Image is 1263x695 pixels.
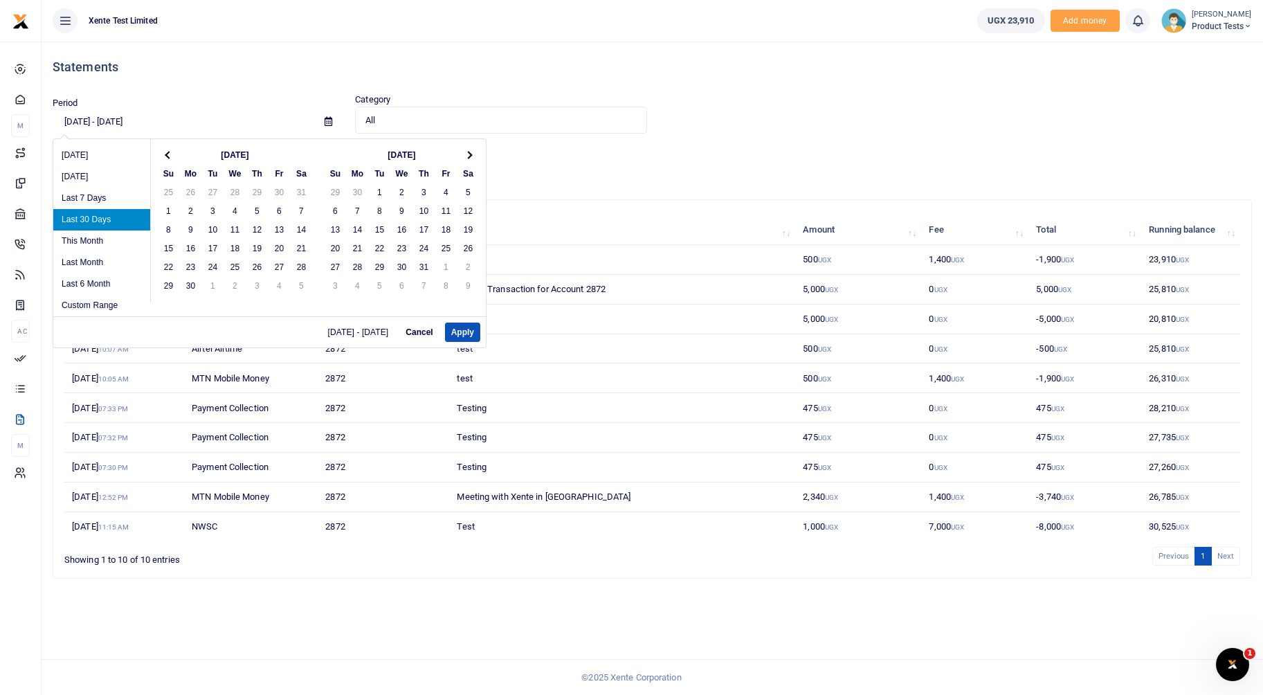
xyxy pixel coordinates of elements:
[445,323,480,342] button: Apply
[98,523,129,531] small: 11:15 AM
[1028,393,1141,423] td: 475
[64,512,184,541] td: [DATE]
[921,363,1028,393] td: 1,400
[391,220,413,239] td: 16
[246,239,269,258] td: 19
[1176,464,1189,471] small: UGX
[1141,512,1240,541] td: 30,525
[413,201,435,220] td: 10
[795,423,921,453] td: 475
[457,164,480,183] th: Sa
[12,15,29,26] a: logo-small logo-large logo-large
[1051,464,1064,471] small: UGX
[435,239,457,258] td: 25
[64,453,184,482] td: [DATE]
[325,164,347,183] th: Su
[369,239,391,258] td: 22
[435,220,457,239] td: 18
[11,114,30,137] li: M
[391,276,413,295] td: 6
[1028,275,1141,305] td: 5,000
[318,363,449,393] td: 2872
[457,258,480,276] td: 2
[325,201,347,220] td: 6
[1244,648,1255,659] span: 1
[1161,8,1252,33] a: profile-user [PERSON_NAME] Product Tests
[202,258,224,276] td: 24
[246,276,269,295] td: 3
[1141,363,1240,393] td: 26,310
[224,183,246,201] td: 28
[347,164,369,183] th: Mo
[449,453,795,482] td: Testing
[184,512,318,541] td: NWSC
[98,345,129,353] small: 10:07 AM
[369,183,391,201] td: 1
[180,201,202,220] td: 2
[291,276,313,295] td: 5
[921,305,1028,334] td: 0
[369,258,391,276] td: 29
[934,405,947,413] small: UGX
[180,145,291,164] th: [DATE]
[457,239,480,258] td: 26
[1141,482,1240,512] td: 26,785
[795,275,921,305] td: 5,000
[1058,286,1071,294] small: UGX
[795,453,921,482] td: 475
[413,164,435,183] th: Th
[184,363,318,393] td: MTN Mobile Money
[1028,512,1141,541] td: -8,000
[318,482,449,512] td: 2872
[202,164,224,183] th: Tu
[818,464,831,471] small: UGX
[347,239,369,258] td: 21
[269,258,291,276] td: 27
[825,494,838,501] small: UGX
[818,405,831,413] small: UGX
[64,545,549,567] div: Showing 1 to 10 of 10 entries
[365,114,626,127] span: All
[1051,434,1064,442] small: UGX
[202,183,224,201] td: 27
[1176,494,1189,501] small: UGX
[449,363,795,393] td: test
[224,201,246,220] td: 4
[269,276,291,295] td: 4
[224,239,246,258] td: 18
[413,276,435,295] td: 7
[951,375,964,383] small: UGX
[158,183,180,201] td: 25
[435,183,457,201] td: 4
[795,305,921,334] td: 5,000
[413,239,435,258] td: 24
[435,164,457,183] th: Fr
[291,258,313,276] td: 28
[413,220,435,239] td: 17
[934,345,947,353] small: UGX
[1061,256,1074,264] small: UGX
[369,220,391,239] td: 15
[795,245,921,275] td: 500
[1176,405,1189,413] small: UGX
[951,494,964,501] small: UGX
[818,375,831,383] small: UGX
[98,434,129,442] small: 07:32 PM
[921,512,1028,541] td: 7,000
[12,13,29,30] img: logo-small
[977,8,1045,33] a: UGX 23,910
[202,239,224,258] td: 17
[269,164,291,183] th: Fr
[53,110,314,134] input: select period
[391,239,413,258] td: 23
[457,220,480,239] td: 19
[318,512,449,541] td: 2872
[951,523,964,531] small: UGX
[98,464,129,471] small: 07:30 PM
[795,512,921,541] td: 1,000
[921,275,1028,305] td: 0
[1061,316,1074,323] small: UGX
[449,275,795,305] td: Rebate Transaction for Account 2872
[347,201,369,220] td: 7
[98,375,129,383] small: 10:05 AM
